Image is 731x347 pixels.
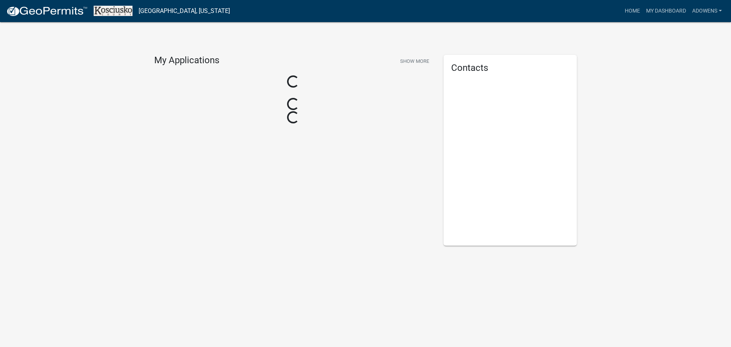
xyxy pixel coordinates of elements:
[154,55,219,66] h4: My Applications
[397,55,432,67] button: Show More
[94,6,132,16] img: Kosciusko County, Indiana
[139,5,230,18] a: [GEOGRAPHIC_DATA], [US_STATE]
[643,4,689,18] a: My Dashboard
[622,4,643,18] a: Home
[451,62,569,74] h5: Contacts
[689,4,725,18] a: Adowens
